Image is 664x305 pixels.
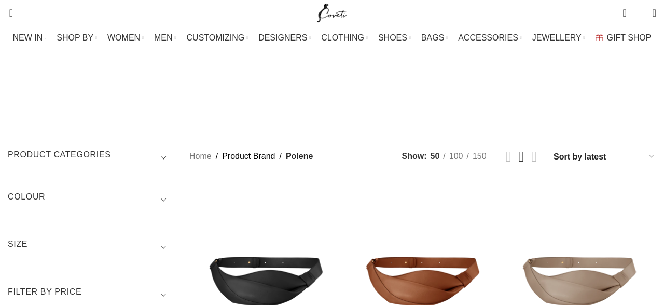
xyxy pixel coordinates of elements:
[107,33,140,43] span: WOMEN
[634,3,645,23] div: My Wishlist
[315,8,350,17] a: Site logo
[532,28,585,48] a: JEWELLERY
[57,33,93,43] span: SHOP BY
[637,10,644,18] span: 0
[187,33,245,43] span: CUSTOMIZING
[378,33,407,43] span: SHOES
[458,33,518,43] span: ACCESSORIES
[3,3,13,23] a: Search
[532,33,582,43] span: JEWELLERY
[57,28,97,48] a: SHOP BY
[258,33,307,43] span: DESIGNERS
[8,191,174,209] h3: COLOUR
[421,28,448,48] a: BAGS
[596,34,603,41] img: GiftBag
[321,28,368,48] a: CLOTHING
[596,28,652,48] a: GIFT SHOP
[378,28,411,48] a: SHOES
[154,28,176,48] a: MEN
[107,28,144,48] a: WOMEN
[187,28,248,48] a: CUSTOMIZING
[617,3,631,23] a: 0
[421,33,444,43] span: BAGS
[13,28,47,48] a: NEW IN
[607,33,652,43] span: GIFT SHOP
[458,28,522,48] a: ACCESSORIES
[8,238,174,256] h3: SIZE
[8,286,174,304] h3: Filter by price
[258,28,311,48] a: DESIGNERS
[8,149,174,167] h3: Product categories
[321,33,364,43] span: CLOTHING
[3,28,661,48] div: Main navigation
[13,33,43,43] span: NEW IN
[624,5,631,13] span: 0
[154,33,173,43] span: MEN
